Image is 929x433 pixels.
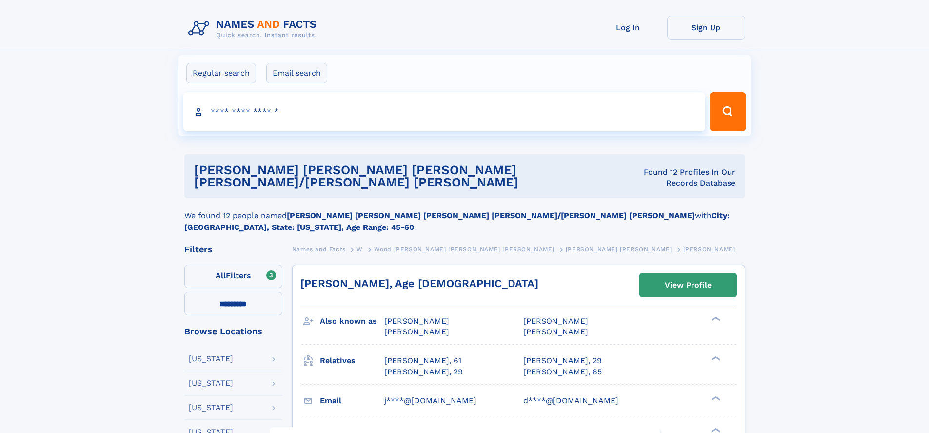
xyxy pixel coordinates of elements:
div: ❯ [709,316,721,322]
span: [PERSON_NAME] [PERSON_NAME] [566,246,672,253]
a: [PERSON_NAME], 61 [384,355,461,366]
a: Sign Up [667,16,745,40]
input: search input [183,92,706,131]
a: [PERSON_NAME], 29 [384,367,463,377]
div: Filters [184,245,282,254]
a: Wood [PERSON_NAME] [PERSON_NAME] [PERSON_NAME] [374,243,555,255]
div: ❯ [709,395,721,401]
div: ❯ [709,355,721,362]
div: [US_STATE] [189,355,233,363]
a: View Profile [640,273,736,297]
button: Search Button [710,92,746,131]
div: Found 12 Profiles In Our Records Database [627,167,735,188]
span: [PERSON_NAME] [384,327,449,336]
div: We found 12 people named with . [184,198,745,233]
label: Email search [266,63,327,83]
a: Log In [589,16,667,40]
a: W [356,243,363,255]
span: [PERSON_NAME] [683,246,735,253]
span: [PERSON_NAME] [523,316,588,326]
a: [PERSON_NAME], 29 [523,355,602,366]
h3: Relatives [320,352,384,369]
h1: [PERSON_NAME] [PERSON_NAME] [PERSON_NAME] [PERSON_NAME]/[PERSON_NAME] [PERSON_NAME] [194,164,627,188]
h3: Email [320,392,384,409]
span: [PERSON_NAME] [523,327,588,336]
label: Regular search [186,63,256,83]
a: Names and Facts [292,243,346,255]
span: All [216,271,226,280]
b: [PERSON_NAME] [PERSON_NAME] [PERSON_NAME] [PERSON_NAME]/[PERSON_NAME] [PERSON_NAME] [287,211,695,220]
span: W [356,246,363,253]
a: [PERSON_NAME] [PERSON_NAME] [566,243,672,255]
div: [US_STATE] [189,379,233,387]
img: Logo Names and Facts [184,16,325,42]
span: Wood [PERSON_NAME] [PERSON_NAME] [PERSON_NAME] [374,246,555,253]
div: ❯ [709,427,721,433]
b: City: [GEOGRAPHIC_DATA], State: [US_STATE], Age Range: 45-60 [184,211,730,232]
a: [PERSON_NAME], 65 [523,367,602,377]
a: [PERSON_NAME], Age [DEMOGRAPHIC_DATA] [300,277,538,289]
div: [US_STATE] [189,404,233,412]
h3: Also known as [320,313,384,330]
label: Filters [184,265,282,288]
div: Browse Locations [184,327,282,336]
span: [PERSON_NAME] [384,316,449,326]
div: View Profile [665,274,712,296]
